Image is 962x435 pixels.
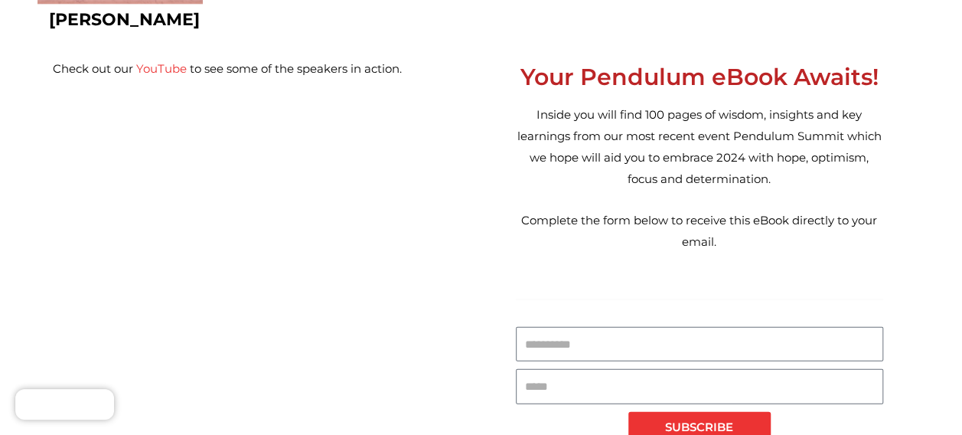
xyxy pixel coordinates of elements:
[136,61,187,76] a: YouTube
[15,389,114,420] iframe: Brevo live chat
[516,66,883,89] h2: Your Pendulum eBook Awaits!
[516,104,883,189] p: Inside you will find 100 pages of wisdom, insights and key learnings from our most recent event P...
[49,9,200,30] a: [PERSON_NAME]
[665,421,733,433] span: SUBSCRIBE
[516,210,883,253] p: Complete the form below to receive this eBook directly to your email.
[53,61,133,76] span: Check out our
[190,61,402,76] span: to see some of the speakers in action.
